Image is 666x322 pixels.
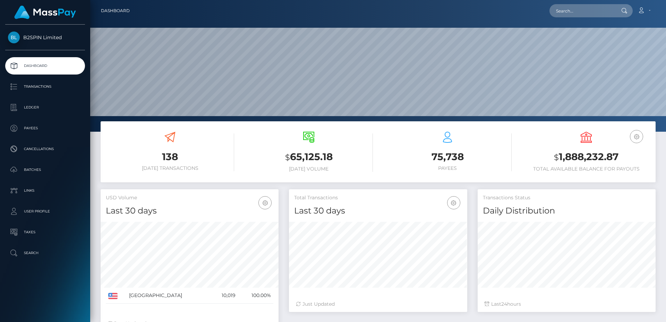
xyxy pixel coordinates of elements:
[5,99,85,116] a: Ledger
[8,185,82,196] p: Links
[8,61,82,71] p: Dashboard
[5,78,85,95] a: Transactions
[5,120,85,137] a: Payees
[8,144,82,154] p: Cancellations
[5,140,85,158] a: Cancellations
[5,224,85,241] a: Taxes
[8,227,82,237] p: Taxes
[5,203,85,220] a: User Profile
[245,150,373,164] h3: 65,125.18
[14,6,76,19] img: MassPay Logo
[5,57,85,75] a: Dashboard
[549,4,615,17] input: Search...
[5,161,85,179] a: Batches
[522,150,650,164] h3: 1,888,232.87
[296,301,460,308] div: Just Updated
[245,166,373,172] h6: [DATE] Volume
[285,153,290,162] small: $
[5,182,85,199] a: Links
[383,150,512,164] h3: 75,738
[8,248,82,258] p: Search
[485,301,649,308] div: Last hours
[106,194,273,201] h5: USD Volume
[5,244,85,262] a: Search
[294,205,462,217] h4: Last 30 days
[554,153,559,162] small: $
[8,102,82,113] p: Ledger
[106,205,273,217] h4: Last 30 days
[522,166,650,172] h6: Total Available Balance for Payouts
[108,293,118,299] img: US.png
[8,165,82,175] p: Batches
[483,194,650,201] h5: Transactions Status
[294,194,462,201] h5: Total Transactions
[383,165,512,171] h6: Payees
[8,81,82,92] p: Transactions
[106,150,234,164] h3: 138
[238,288,273,304] td: 100.00%
[8,123,82,133] p: Payees
[127,288,211,304] td: [GEOGRAPHIC_DATA]
[483,205,650,217] h4: Daily Distribution
[101,3,130,18] a: Dashboard
[211,288,238,304] td: 10,019
[501,301,507,307] span: 24
[8,32,20,43] img: B2SPIN Limited
[5,34,85,41] span: B2SPIN Limited
[8,206,82,217] p: User Profile
[106,165,234,171] h6: [DATE] Transactions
